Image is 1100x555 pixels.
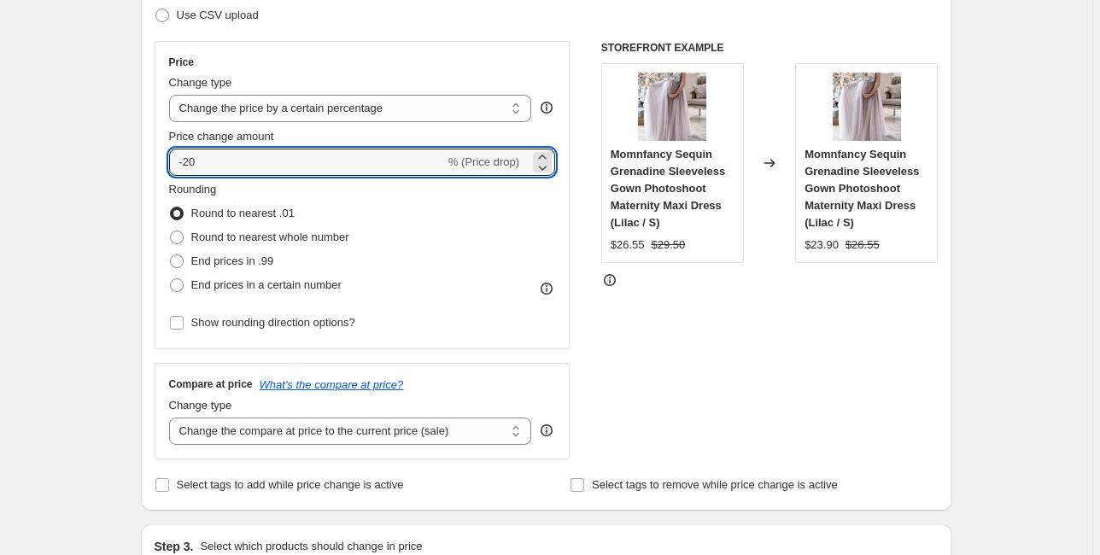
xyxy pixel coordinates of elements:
[191,207,295,219] span: Round to nearest .01
[538,422,555,439] div: help
[200,538,422,555] p: Select which products should change in price
[169,183,217,196] span: Rounding
[805,237,839,254] div: $23.90
[169,130,274,143] span: Price change amount
[191,231,349,243] span: Round to nearest whole number
[155,538,194,555] h2: Step 3.
[601,41,939,55] h6: STOREFRONT EXAMPLE
[191,254,274,267] span: End prices in .99
[169,76,232,89] span: Change type
[169,55,194,69] h3: Price
[191,316,355,329] span: Show rounding direction options?
[169,149,445,176] input: -15
[169,399,232,412] span: Change type
[538,99,555,116] div: help
[611,148,725,229] span: Momnfancy Sequin Grenadine Sleeveless Gown Photoshoot Maternity Maxi Dress (Lilac / S)
[260,378,404,391] button: What's the compare at price?
[448,155,519,168] span: % (Price drop)
[638,73,706,141] img: 10107522540-1_80x.jpg
[805,148,919,229] span: Momnfancy Sequin Grenadine Sleeveless Gown Photoshoot Maternity Maxi Dress (Lilac / S)
[169,377,253,391] h3: Compare at price
[592,478,838,491] span: Select tags to remove while price change is active
[611,237,645,254] div: $26.55
[845,237,880,254] strike: $26.55
[652,237,686,254] strike: $29.50
[833,73,901,141] img: 10107522540-1_80x.jpg
[177,9,259,21] span: Use CSV upload
[177,478,404,491] span: Select tags to add while price change is active
[191,278,342,291] span: End prices in a certain number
